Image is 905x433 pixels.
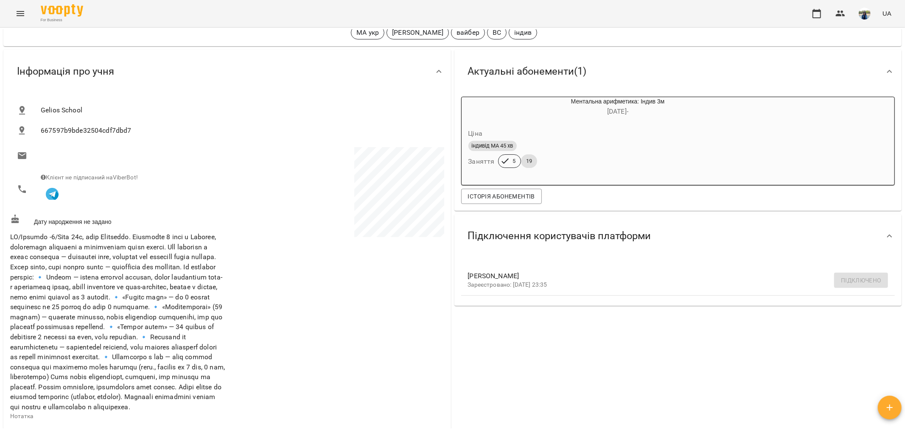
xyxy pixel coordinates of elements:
span: [DATE] - [607,107,628,115]
div: вайбер [451,26,485,39]
p: індив [514,28,532,38]
button: Історія абонементів [461,189,542,204]
div: [PERSON_NAME] [387,26,449,39]
span: UA [883,9,891,18]
p: МА укр [356,28,379,38]
button: Ментальна арифметика: Індив 3м[DATE]- Цінаіндивід МА 45 хвЗаняття519 [462,97,734,178]
div: Актуальні абонементи(1) [454,50,902,93]
p: Нотатка [10,412,225,421]
span: індивід МА 45 хв [468,142,517,150]
p: Зареєстровано: [DATE] 23:35 [468,281,875,289]
span: Підключення користувачів платформи [468,229,651,243]
button: Клієнт підписаний на VooptyBot [41,182,64,205]
div: ВС [487,26,507,39]
img: Telegram [46,188,59,201]
div: Підключення користувачів платформи [454,214,902,258]
img: Voopty Logo [41,4,83,17]
span: Gelios School [41,105,437,115]
span: 19 [521,157,537,165]
div: МА укр [351,26,384,39]
span: Інформація про учня [17,65,114,78]
span: Актуальні абонементи ( 1 ) [468,65,587,78]
button: UA [879,6,895,21]
span: Історія абонементів [468,191,535,201]
div: Дату народження не задано [8,212,227,228]
div: індив [509,26,537,39]
button: Menu [10,3,31,24]
p: [PERSON_NAME] [392,28,443,38]
p: ВС [493,28,501,38]
span: LO/Ipsumdo -6/Sita 24c, adip Elitseddo. Eiusmodte 8 inci u Laboree, doloremagn aliquaeni a minimv... [10,233,225,411]
span: Клієнт не підписаний на ViberBot! [41,174,138,181]
div: Ментальна арифметика: Індив 3м [502,97,734,117]
h6: Заняття [468,156,495,168]
div: Ментальна арифметика: Індив 3м [462,97,502,117]
h6: Ціна [468,128,483,140]
span: 667597b9bde32504cdf7dbd7 [41,126,437,136]
span: For Business [41,17,83,23]
img: 79bf113477beb734b35379532aeced2e.jpg [859,8,871,20]
span: 5 [507,157,521,165]
span: [PERSON_NAME] [468,271,875,281]
div: Інформація про учня [3,50,451,93]
p: вайбер [457,28,479,38]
